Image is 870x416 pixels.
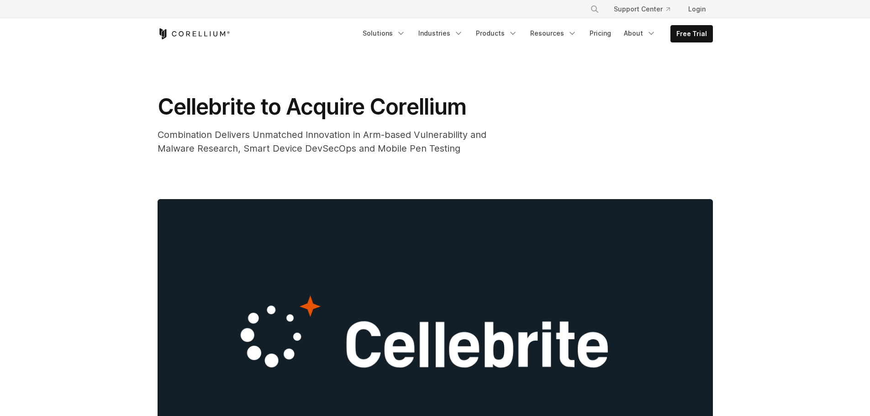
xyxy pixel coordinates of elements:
div: Navigation Menu [579,1,713,17]
a: About [618,25,661,42]
div: Navigation Menu [357,25,713,42]
span: Cellebrite to Acquire Corellium [158,93,466,120]
span: Combination Delivers Unmatched Innovation in Arm-based Vulnerability and Malware Research, Smart ... [158,129,486,154]
a: Pricing [584,25,617,42]
a: Free Trial [671,26,712,42]
a: Resources [525,25,582,42]
a: Industries [413,25,469,42]
a: Support Center [606,1,677,17]
a: Corellium Home [158,28,230,39]
button: Search [586,1,603,17]
a: Solutions [357,25,411,42]
a: Products [470,25,523,42]
a: Login [681,1,713,17]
